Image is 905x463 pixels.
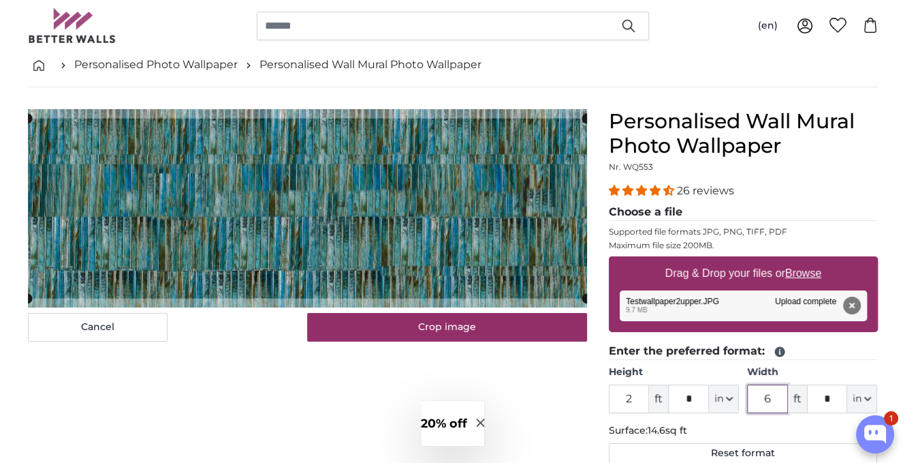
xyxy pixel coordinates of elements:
[659,260,826,287] label: Drag & Drop your files or
[714,392,723,406] span: in
[649,385,668,413] span: ft
[609,204,878,221] legend: Choose a file
[28,43,878,87] nav: breadcrumbs
[307,313,587,342] button: Crop image
[847,385,877,413] button: in
[747,365,877,379] label: Width
[28,8,116,43] img: Betterwalls
[609,226,878,237] p: Supported file formats JPG, PNG, TIFF, PDF
[74,57,238,73] a: Personalised Photo Wallpaper
[609,109,878,158] h1: Personalised Wall Mural Photo Wallpaper
[884,411,898,425] div: 1
[609,162,653,172] span: Nr. WQ553
[709,385,739,413] button: in
[648,424,687,436] span: 14.6sq ft
[28,313,168,342] button: Cancel
[609,424,878,438] p: Surface:
[609,240,878,251] p: Maximum file size 200MB.
[785,267,821,279] u: Browse
[853,392,861,406] span: in
[609,365,739,379] label: Height
[609,343,878,360] legend: Enter the preferred format:
[677,184,734,197] span: 26 reviews
[259,57,481,73] a: Personalised Wall Mural Photo Wallpaper
[609,184,677,197] span: 4.54 stars
[788,385,807,413] span: ft
[856,415,894,453] button: Open chatbox
[747,14,789,38] button: (en)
